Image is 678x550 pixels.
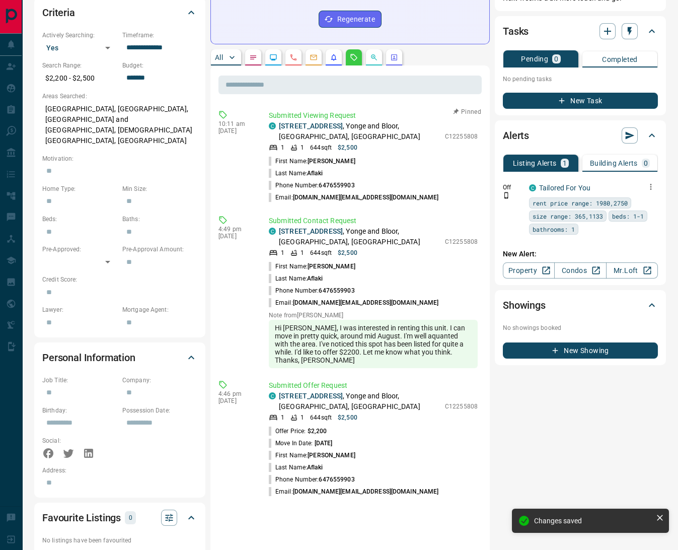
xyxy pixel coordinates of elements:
p: [DATE] [218,397,254,404]
p: 1 [563,160,567,167]
p: $2,500 [338,143,357,152]
p: Min Size: [122,184,197,193]
p: Social: [42,436,117,445]
svg: Notes [249,53,257,61]
span: 6476559903 [319,287,354,294]
span: [DOMAIN_NAME][EMAIL_ADDRESS][DOMAIN_NAME] [293,488,439,495]
span: $2,200 [307,428,327,435]
p: 0 [644,160,648,167]
a: [STREET_ADDRESS] [279,122,343,130]
p: $2,200 - $2,500 [42,70,117,87]
p: Areas Searched: [42,92,197,101]
button: New Showing [503,342,658,359]
svg: Push Notification Only [503,192,510,199]
p: Move In Date: [269,439,332,448]
button: New Task [503,93,658,109]
p: [DATE] [218,233,254,240]
p: 0 [128,512,133,523]
span: [PERSON_NAME] [308,158,355,165]
span: [DOMAIN_NAME][EMAIL_ADDRESS][DOMAIN_NAME] [293,299,439,306]
p: First Name: [269,451,355,460]
span: size range: 365,1133 [533,211,603,221]
svg: Opportunities [370,53,378,61]
p: Company: [122,376,197,385]
svg: Calls [289,53,297,61]
p: 644 sqft [310,413,332,422]
div: condos.ca [269,392,276,399]
p: 0 [554,55,558,62]
p: Email: [269,487,438,496]
p: Address: [42,466,197,475]
span: [DOMAIN_NAME][EMAIL_ADDRESS][DOMAIN_NAME] [293,194,439,201]
p: Phone Number: [269,286,355,295]
p: 644 sqft [310,248,332,257]
p: Submitted Contact Request [269,216,478,226]
p: 644 sqft [310,143,332,152]
h2: Personal Information [42,350,135,366]
p: C12255808 [445,237,478,246]
h2: Favourite Listings [42,510,121,526]
p: Email: [269,298,438,307]
p: 1 [300,248,304,257]
svg: Agent Actions [390,53,398,61]
span: bathrooms: 1 [533,224,575,234]
p: No pending tasks [503,72,658,87]
a: [STREET_ADDRESS] [279,392,343,400]
p: Actively Searching: [42,31,117,40]
div: condos.ca [529,184,536,191]
p: Last Name: [269,463,323,472]
p: [DATE] [218,127,254,134]
p: , Yonge and Bloor, [GEOGRAPHIC_DATA], [GEOGRAPHIC_DATA] [279,391,440,412]
p: No showings booked [503,323,658,332]
p: Submitted Offer Request [269,380,478,391]
p: Last Name: [269,274,323,283]
p: Phone Number: [269,181,355,190]
p: Budget: [122,61,197,70]
p: Beds: [42,215,117,224]
a: Condos [554,262,606,279]
p: Pending [521,55,548,62]
p: Baths: [122,215,197,224]
span: 6476559903 [319,182,354,189]
span: Aflaki [307,464,323,471]
div: Favourite Listings0 [42,506,197,530]
p: Motivation: [42,154,197,163]
div: Tasks [503,19,658,43]
p: , Yonge and Bloor, [GEOGRAPHIC_DATA], [GEOGRAPHIC_DATA] [279,226,440,247]
p: First Name: [269,262,355,271]
button: Pinned [453,107,482,116]
p: First Name: [269,157,355,166]
div: Personal Information [42,346,197,370]
p: Pre-Approved: [42,245,117,254]
span: 6476559903 [319,476,354,483]
p: Phone Number: [269,475,355,484]
p: $2,500 [338,248,357,257]
span: [PERSON_NAME] [308,452,355,459]
div: condos.ca [269,122,276,129]
span: [DATE] [315,440,333,447]
p: [GEOGRAPHIC_DATA], [GEOGRAPHIC_DATA], [GEOGRAPHIC_DATA] and [GEOGRAPHIC_DATA], [DEMOGRAPHIC_DATA]... [42,101,197,149]
p: Credit Score: [42,275,197,284]
p: Search Range: [42,61,117,70]
p: C12255808 [445,402,478,411]
div: Criteria [42,1,197,25]
svg: Requests [350,53,358,61]
p: Birthday: [42,406,117,415]
p: Timeframe: [122,31,197,40]
span: [PERSON_NAME] [308,263,355,270]
p: 1 [300,143,304,152]
h2: Showings [503,297,546,313]
p: All [215,54,223,61]
p: 4:46 pm [218,390,254,397]
a: Property [503,262,555,279]
button: Regenerate [319,11,382,28]
span: Aflaki [307,275,323,282]
p: Pre-Approval Amount: [122,245,197,254]
svg: Lead Browsing Activity [269,53,277,61]
p: Note from [PERSON_NAME] [269,312,478,319]
p: 1 [281,143,284,152]
a: Mr.Loft [606,262,658,279]
p: Last Name: [269,169,323,178]
p: 10:11 am [218,120,254,127]
div: condos.ca [269,228,276,235]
